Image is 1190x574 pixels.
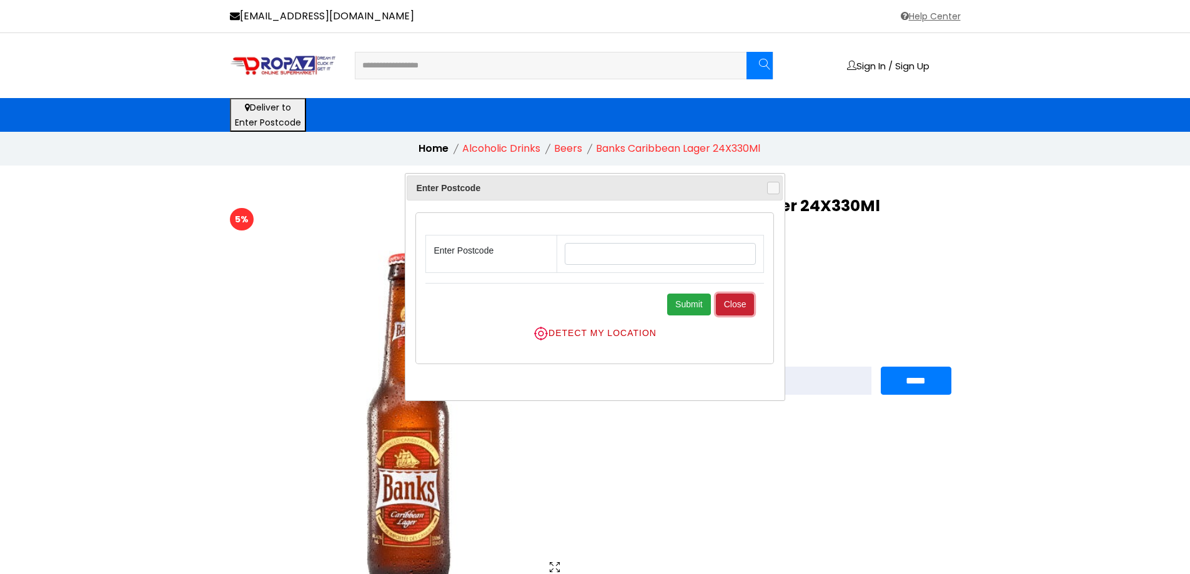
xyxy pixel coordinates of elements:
[230,98,306,132] button: Deliver toEnter Postcode
[230,208,254,230] span: 5%
[230,9,414,24] a: [EMAIL_ADDRESS][DOMAIN_NAME]
[667,294,711,315] button: Submit
[554,141,582,156] li: Beers
[425,325,764,342] button: DETECT MY LOCATION
[596,141,760,156] li: Banks Caribbean Lager 24X330Ml
[899,9,961,24] a: Help Center
[416,181,738,195] span: Enter Postcode
[230,55,336,76] img: logo
[533,326,548,341] img: location-detect
[419,141,449,156] a: Home
[847,61,930,71] a: Sign In / Sign Up
[426,235,557,272] td: Enter Postcode
[716,294,755,315] button: Close
[767,182,780,194] button: Close
[462,141,540,156] li: Alcoholic Drinks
